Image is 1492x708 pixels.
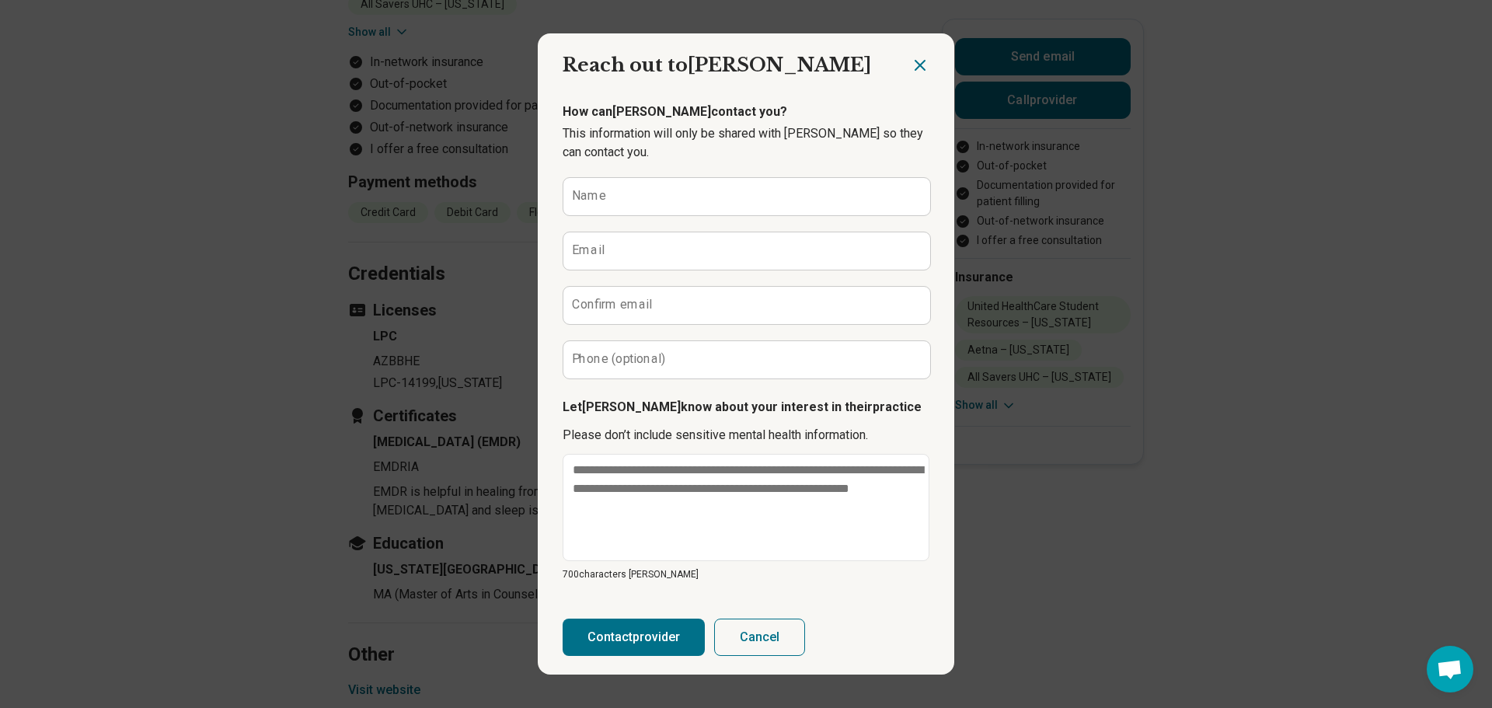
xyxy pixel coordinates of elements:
p: Let [PERSON_NAME] know about your interest in their practice [563,398,929,417]
p: 700 characters [PERSON_NAME] [563,567,929,581]
p: How can [PERSON_NAME] contact you? [563,103,929,121]
label: Phone (optional) [572,353,666,365]
span: Reach out to [PERSON_NAME] [563,54,871,76]
button: Cancel [714,619,805,656]
button: Close dialog [911,56,929,75]
label: Name [572,190,606,202]
label: Confirm email [572,298,652,311]
p: Please don’t include sensitive mental health information. [563,426,929,445]
p: This information will only be shared with [PERSON_NAME] so they can contact you. [563,124,929,162]
label: Email [572,244,605,256]
button: Contactprovider [563,619,705,656]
